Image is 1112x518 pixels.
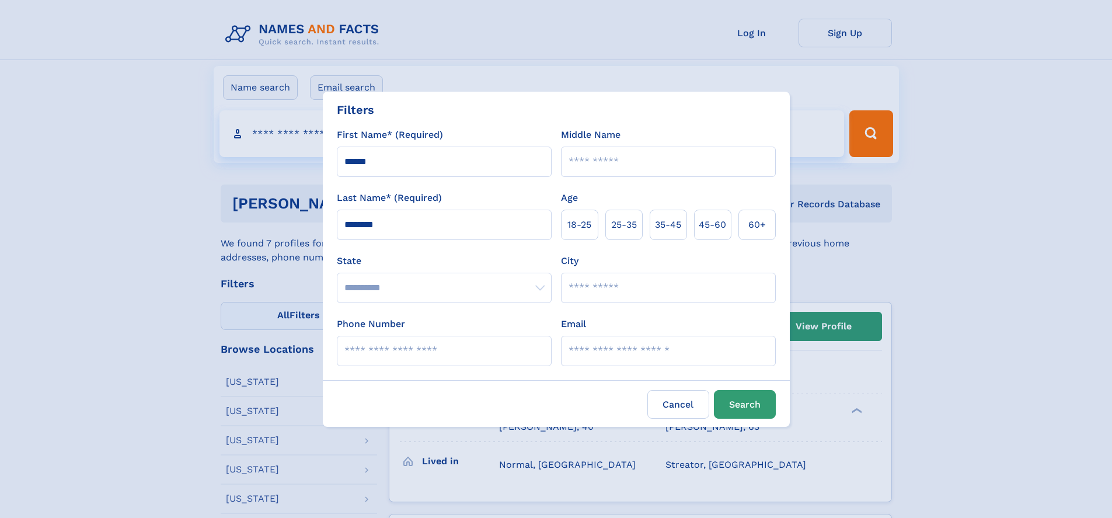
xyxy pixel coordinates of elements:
[748,218,766,232] span: 60+
[714,390,776,419] button: Search
[561,317,586,331] label: Email
[611,218,637,232] span: 25‑35
[337,101,374,119] div: Filters
[337,128,443,142] label: First Name* (Required)
[337,191,442,205] label: Last Name* (Required)
[561,128,621,142] label: Middle Name
[699,218,726,232] span: 45‑60
[337,254,552,268] label: State
[647,390,709,419] label: Cancel
[561,191,578,205] label: Age
[337,317,405,331] label: Phone Number
[561,254,578,268] label: City
[655,218,681,232] span: 35‑45
[567,218,591,232] span: 18‑25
